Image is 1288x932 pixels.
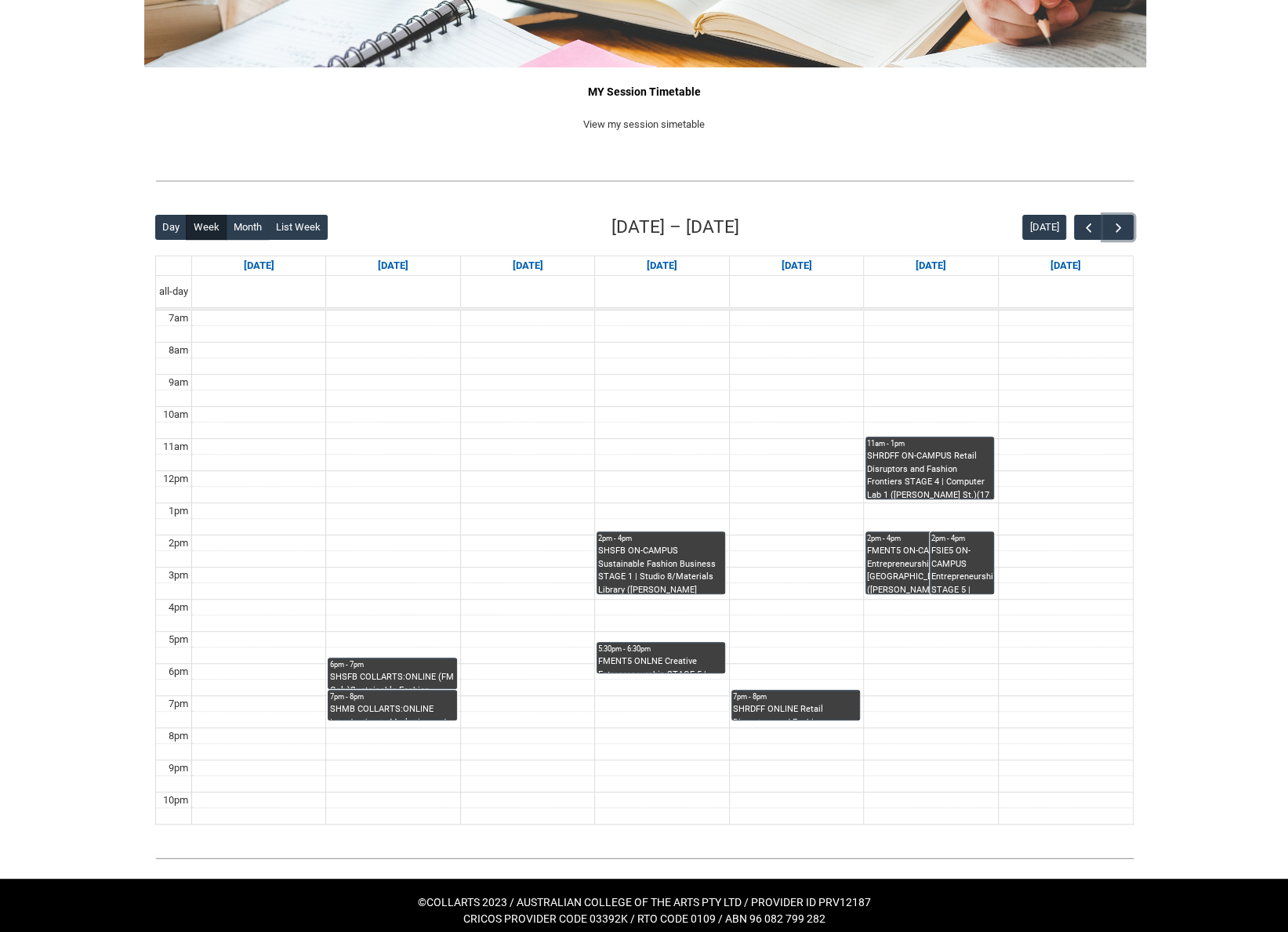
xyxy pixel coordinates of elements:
div: 9am [165,375,191,390]
div: 2pm - 4pm [867,533,992,544]
div: 8pm [165,728,191,744]
div: 2pm - 4pm [931,533,992,544]
div: 3pm [165,568,191,583]
div: 7am [165,310,191,326]
a: Go to September 16, 2025 [510,256,546,275]
button: [DATE] [1022,215,1066,240]
div: SHMB COLLARTS:ONLINE Introduction to Marketing and Branding STAGE 1 | Online | [PERSON_NAME] [329,703,455,720]
button: Next Week [1103,215,1133,241]
button: Day [155,215,187,240]
div: 1pm [165,503,191,519]
div: FSIE5 ON-CAMPUS Entrepreneurship STAGE 5 | Studio 5 ([PERSON_NAME] St.) (capacity x20ppl) | [PERS... [931,545,992,593]
div: SHSFB COLLARTS:ONLINE (FM Only)Sustainable Fashion Business STAGE 1 | Online | [PERSON_NAME] [329,671,455,688]
div: 6pm - 7pm [329,659,455,670]
a: Go to September 15, 2025 [375,256,412,275]
button: Week [186,215,227,240]
div: 2pm [165,535,191,551]
div: 10am [160,407,191,422]
button: Month [226,215,269,240]
div: 2pm - 4pm [598,533,724,544]
strong: MY Session Timetable [588,85,701,98]
div: 6pm [165,664,191,680]
a: Go to September 14, 2025 [241,256,278,275]
div: 11am - 1pm [867,438,992,449]
div: 10pm [160,792,191,808]
div: SHRDFF ONLINE Retail Disruptors and Fashion Frontiers STAGE 4 | Online | [PERSON_NAME] [733,703,858,720]
div: 8am [165,343,191,358]
div: FMENT5 ONLNE Creative Entrepreneurship STAGE 5 | Online | [PERSON_NAME] [598,655,724,673]
div: 7pm [165,696,191,712]
img: REDU_GREY_LINE [155,850,1134,866]
button: List Week [268,215,328,240]
div: 7pm - 8pm [329,691,455,702]
div: 12pm [160,471,191,487]
a: Go to September 18, 2025 [778,256,815,275]
div: 4pm [165,600,191,615]
span: all-day [156,284,191,299]
div: 9pm [165,760,191,776]
div: 11am [160,439,191,455]
a: Go to September 19, 2025 [912,256,949,275]
a: Go to September 17, 2025 [644,256,680,275]
div: SHRDFF ON-CAMPUS Retail Disruptors and Fashion Frontiers STAGE 4 | Computer Lab 1 ([PERSON_NAME] ... [867,450,992,499]
a: Go to September 20, 2025 [1047,256,1084,275]
div: 7pm - 8pm [733,691,858,702]
div: 5pm [165,632,191,647]
div: 5:30pm - 6:30pm [598,644,724,655]
p: View my session simetable [155,117,1134,132]
div: FMENT5 ON-CAMPUS Creative Entrepreneurship STAGE 5 | [GEOGRAPHIC_DATA] ([PERSON_NAME].) (capacity... [867,545,992,593]
div: SHSFB ON-CAMPUS Sustainable Fashion Business STAGE 1 | Studio 8/Materials Library ([PERSON_NAME][... [598,545,724,593]
button: Previous Week [1074,215,1104,241]
img: REDU_GREY_LINE [155,172,1134,189]
h2: [DATE] – [DATE] [611,214,739,241]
